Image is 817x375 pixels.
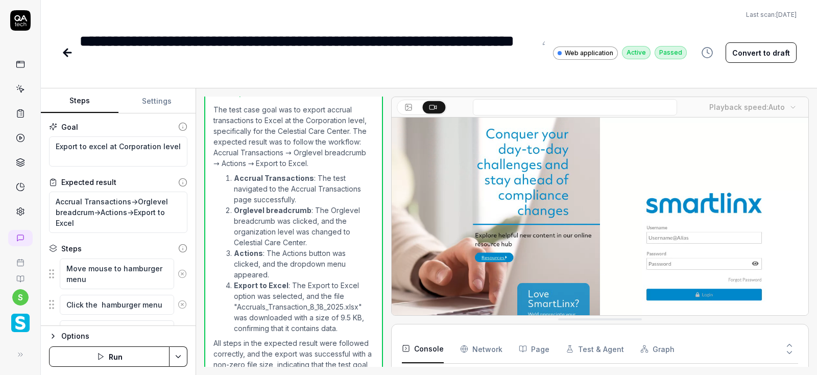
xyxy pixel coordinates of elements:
[174,294,191,315] button: Remove step
[12,289,29,306] button: s
[61,330,187,342] div: Options
[213,104,374,169] p: The test case goal was to export accrual transactions to Excel at the Corporation level, specific...
[234,173,374,205] li: : The test navigated to the Accrual Transactions page successfully.
[4,306,36,334] button: Smartlinx Logo
[234,206,311,215] strong: Orglevel breadcrumb
[61,177,116,188] div: Expected result
[622,46,651,59] div: Active
[8,230,33,246] a: New conversation
[776,11,797,18] time: [DATE]
[640,335,675,363] button: Graph
[4,250,36,267] a: Book a call with us
[41,89,118,113] button: Steps
[234,174,314,182] strong: Accrual Transactions
[726,42,797,63] button: Convert to draft
[234,249,263,257] strong: Actions
[746,10,797,19] button: Last scan:[DATE]
[4,267,36,283] a: Documentation
[695,42,719,63] button: View version history
[49,294,187,315] div: Suggestions
[655,46,687,59] div: Passed
[234,280,374,334] li: : The Export to Excel option was selected, and the file "Accruals_Transaction_8_18_2025.xlsx" was...
[565,49,613,58] span: Web application
[553,46,618,60] a: Web application
[49,258,187,290] div: Suggestions
[11,314,30,332] img: Smartlinx Logo
[519,335,549,363] button: Page
[61,243,82,254] div: Steps
[174,320,191,340] button: Remove step
[709,102,785,112] div: Playback speed:
[234,248,374,280] li: : The Actions button was clicked, and the dropdown menu appeared.
[49,330,187,342] button: Options
[49,346,170,367] button: Run
[566,335,624,363] button: Test & Agent
[746,10,797,19] span: Last scan:
[234,281,289,290] strong: Export to Excel
[61,122,78,132] div: Goal
[234,205,374,248] li: : The Orglevel breadcrumb was clicked, and the organization level was changed to Celestial Care C...
[174,264,191,284] button: Remove step
[460,335,502,363] button: Network
[118,89,196,113] button: Settings
[402,335,444,363] button: Console
[49,319,187,341] div: Suggestions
